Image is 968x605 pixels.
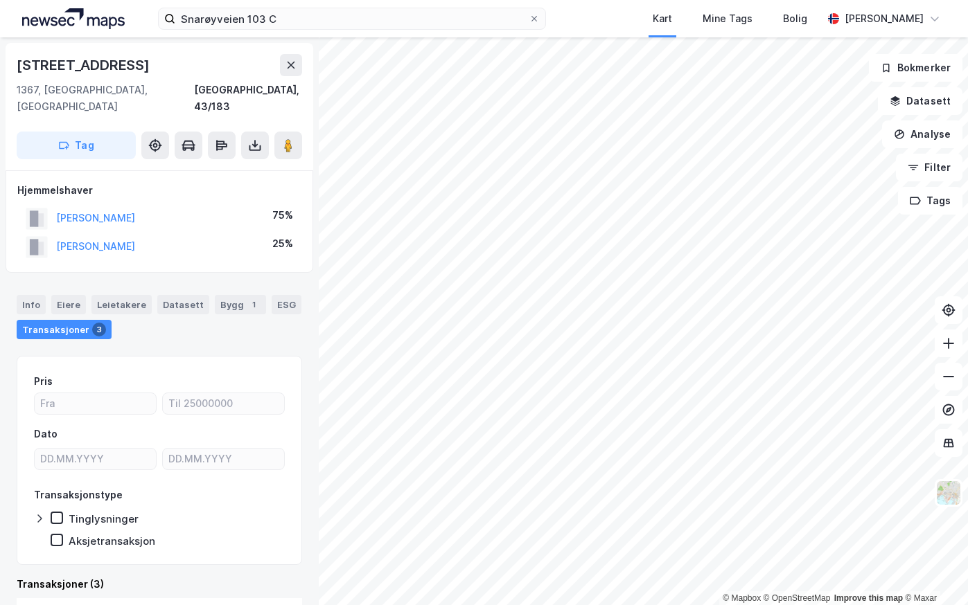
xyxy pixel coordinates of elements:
[834,593,903,603] a: Improve this map
[898,187,962,215] button: Tags
[92,323,106,336] div: 3
[35,393,156,414] input: Fra
[869,54,962,82] button: Bokmerker
[764,593,831,603] a: OpenStreetMap
[17,182,301,199] div: Hjemmelshaver
[157,295,209,314] div: Datasett
[34,487,123,503] div: Transaksjonstype
[272,295,301,314] div: ESG
[896,154,962,181] button: Filter
[163,393,284,414] input: Til 25000000
[272,235,293,252] div: 25%
[163,449,284,469] input: DD.MM.YYYY
[194,82,302,115] div: [GEOGRAPHIC_DATA], 43/183
[215,295,266,314] div: Bygg
[34,373,53,390] div: Pris
[51,295,86,314] div: Eiere
[69,512,139,525] div: Tinglysninger
[35,449,156,469] input: DD.MM.YYYY
[845,10,924,27] div: [PERSON_NAME]
[703,10,753,27] div: Mine Tags
[34,426,58,442] div: Dato
[17,295,46,314] div: Info
[878,87,962,115] button: Datasett
[935,480,962,506] img: Z
[91,295,152,314] div: Leietakere
[17,82,194,115] div: 1367, [GEOGRAPHIC_DATA], [GEOGRAPHIC_DATA]
[882,120,962,148] button: Analyse
[17,576,302,593] div: Transaksjoner (3)
[899,539,968,605] iframe: Chat Widget
[69,534,155,548] div: Aksjetransaksjon
[22,8,125,29] img: logo.a4113a55bc3d86da70a041830d287a7e.svg
[653,10,672,27] div: Kart
[723,593,761,603] a: Mapbox
[17,320,112,339] div: Transaksjoner
[272,207,293,224] div: 75%
[783,10,807,27] div: Bolig
[175,8,529,29] input: Søk på adresse, matrikkel, gårdeiere, leietakere eller personer
[17,132,136,159] button: Tag
[247,298,261,311] div: 1
[17,54,152,76] div: [STREET_ADDRESS]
